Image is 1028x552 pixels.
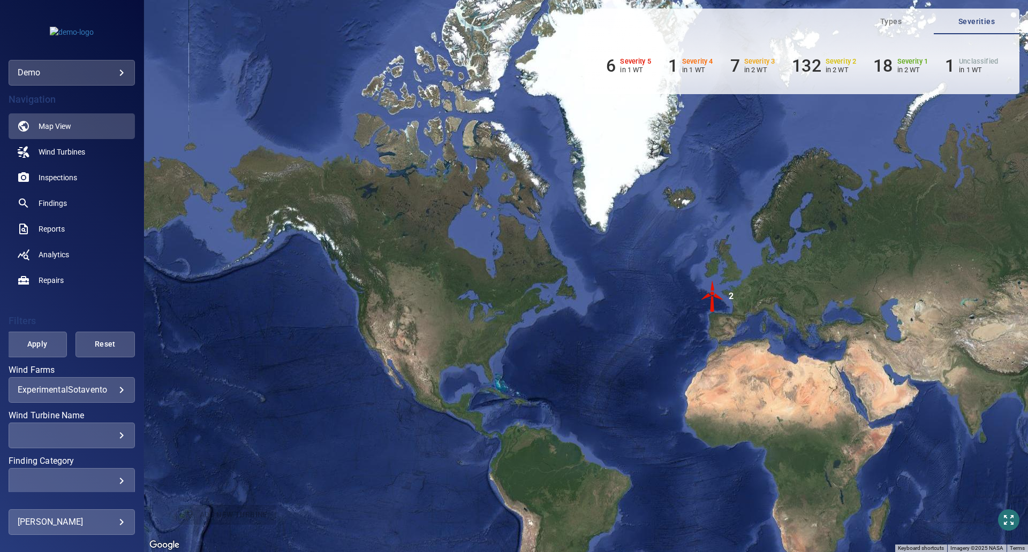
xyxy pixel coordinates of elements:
h4: Navigation [9,94,135,105]
label: Finding Category [9,457,135,465]
h6: 1 [945,56,955,76]
div: Finding Category [9,468,135,494]
label: Wind Farms [9,366,135,374]
li: Severity 4 [668,56,713,76]
li: Severity Unclassified [945,56,998,76]
h6: Severity 1 [897,58,928,65]
li: Severity 2 [792,56,856,76]
h6: 6 [606,56,616,76]
li: Severity 1 [873,56,928,76]
button: Keyboard shortcuts [898,545,944,552]
h6: Severity 2 [826,58,857,65]
a: Open this area in Google Maps (opens a new window) [147,538,182,552]
gmp-advanced-marker: 2 [697,280,729,314]
a: map active [9,113,135,139]
a: Terms (opens in new tab) [1010,545,1025,551]
p: in 1 WT [620,66,651,74]
a: findings noActive [9,190,135,216]
div: demo [9,60,135,86]
div: [PERSON_NAME] [18,513,126,531]
a: inspections noActive [9,165,135,190]
span: Analytics [39,249,69,260]
li: Severity 3 [730,56,775,76]
p: in 1 WT [959,66,998,74]
h4: Filters [9,316,135,326]
img: Google [147,538,182,552]
h6: 7 [730,56,740,76]
img: demo-logo [50,27,94,37]
a: windturbines noActive [9,139,135,165]
label: Wind Turbine Name [9,411,135,420]
span: Apply [21,338,54,351]
span: Imagery ©2025 NASA [950,545,1003,551]
button: Reset [75,332,135,357]
span: Reset [89,338,122,351]
p: in 2 WT [826,66,857,74]
a: analytics noActive [9,242,135,267]
div: ExperimentalSotavento [18,385,126,395]
span: Types [855,15,927,28]
h6: Severity 3 [744,58,775,65]
div: demo [18,64,126,81]
span: Reports [39,224,65,234]
button: Apply [7,332,67,357]
span: Repairs [39,275,64,286]
h6: Unclassified [959,58,998,65]
span: Inspections [39,172,77,183]
div: Wind Farms [9,377,135,403]
a: reports noActive [9,216,135,242]
p: in 1 WT [682,66,713,74]
h6: 1 [668,56,678,76]
a: repairs noActive [9,267,135,293]
div: 2 [729,280,734,312]
span: Map View [39,121,71,132]
span: Wind Turbines [39,147,85,157]
p: in 2 WT [897,66,928,74]
h6: 18 [873,56,893,76]
p: in 2 WT [744,66,775,74]
h6: Severity 5 [620,58,651,65]
h6: 132 [792,56,821,76]
h6: Severity 4 [682,58,713,65]
img: windFarmIconCat5.svg [697,280,729,312]
li: Severity 5 [606,56,651,76]
div: Wind Turbine Name [9,423,135,448]
span: Findings [39,198,67,209]
span: Severities [940,15,1013,28]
